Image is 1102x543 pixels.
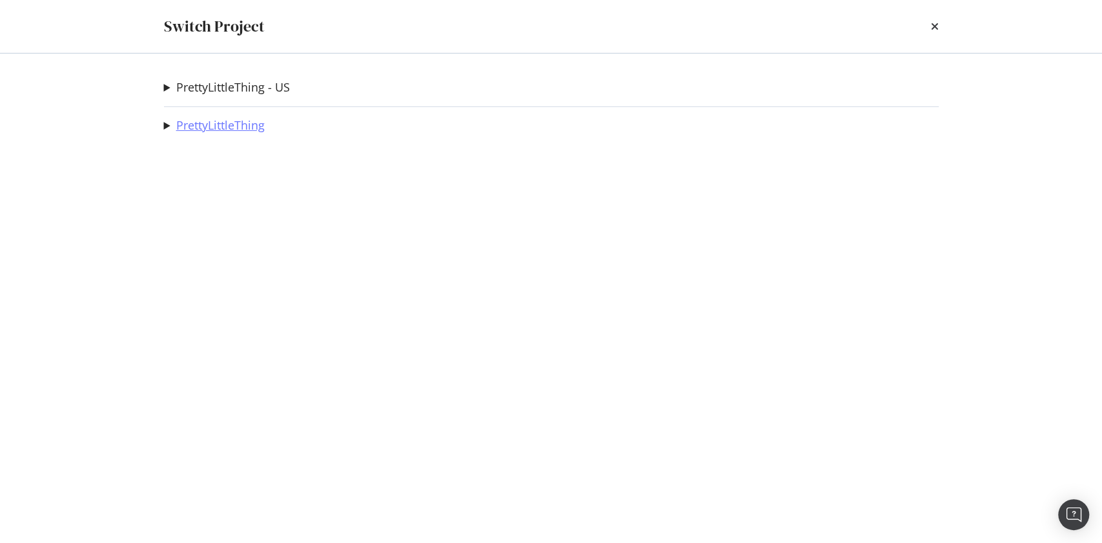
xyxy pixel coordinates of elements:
div: Open Intercom Messenger [1058,499,1089,530]
div: times [931,15,939,37]
a: PrettyLittleThing [176,119,265,132]
div: Switch Project [164,15,265,37]
a: PrettyLittleThing - US [176,81,290,94]
summary: PrettyLittleThing - US [164,79,290,96]
summary: PrettyLittleThing [164,117,265,134]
